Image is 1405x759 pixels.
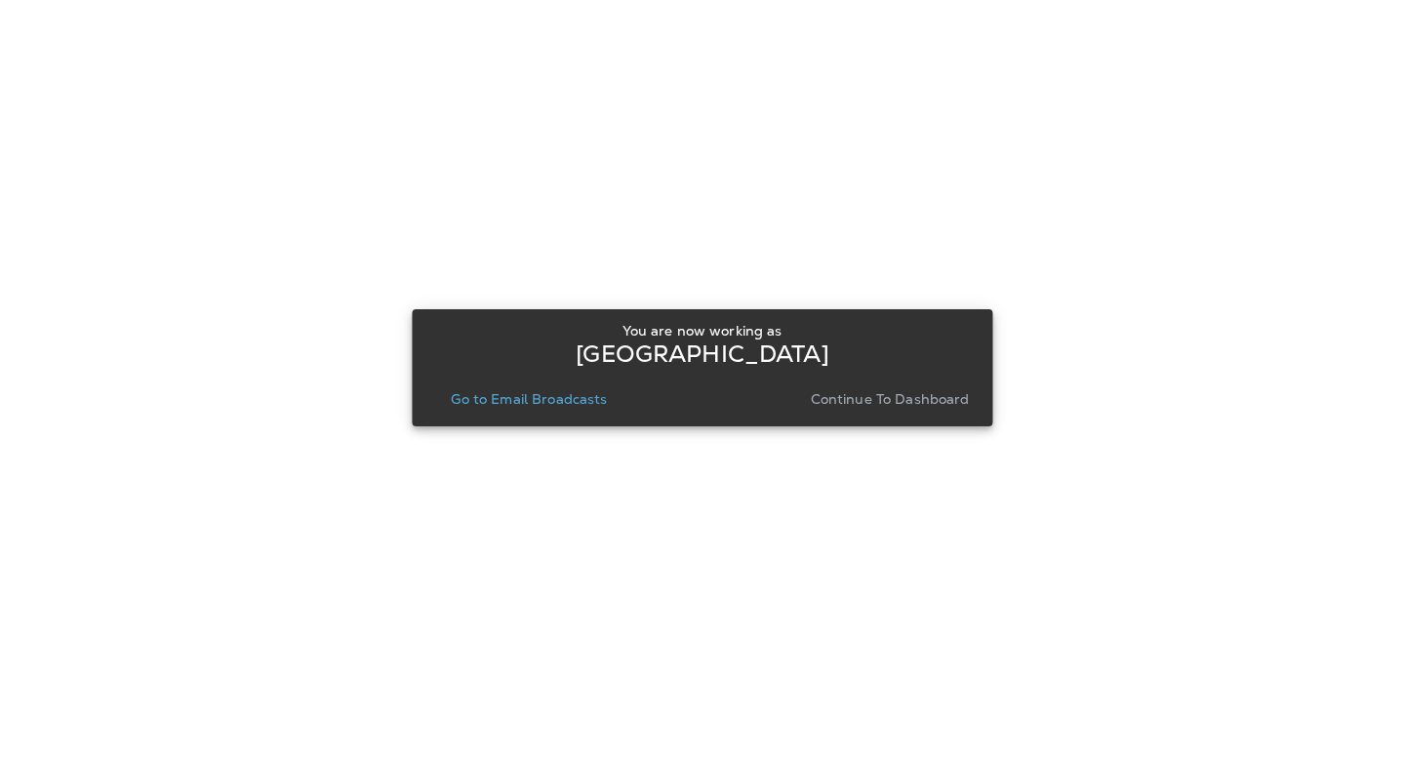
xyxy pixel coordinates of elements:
[803,385,978,413] button: Continue to Dashboard
[576,346,828,362] p: [GEOGRAPHIC_DATA]
[622,323,782,339] p: You are now working as
[811,391,970,407] p: Continue to Dashboard
[451,391,607,407] p: Go to Email Broadcasts
[443,385,615,413] button: Go to Email Broadcasts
